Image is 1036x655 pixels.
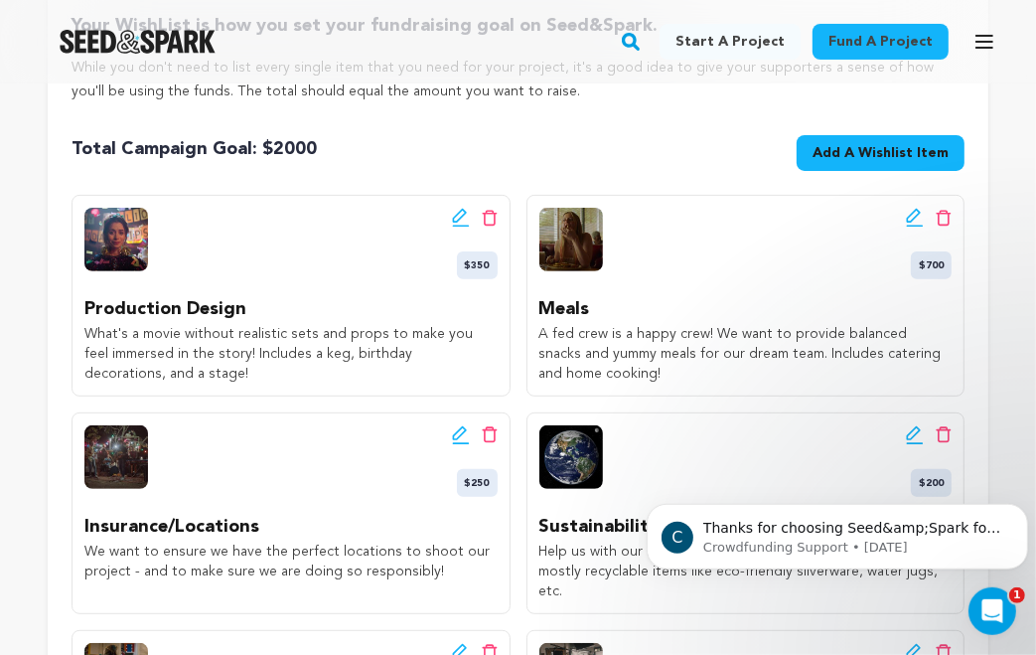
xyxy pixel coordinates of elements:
img: Seed&Spark Logo Dark Mode [60,30,216,54]
span: $350 [457,251,498,279]
span: $250 [457,469,498,497]
button: Add A Wishlist Item [797,135,964,171]
p: Insurance/Locations [84,513,498,542]
p: What's a movie without realistic sets and props to make you feel immersed in the story! Includes ... [84,324,498,384]
a: Seed&Spark Homepage [60,30,216,54]
a: Fund a project [813,24,949,60]
p: We want to ensure we have the perfect locations to shoot our project - and to make sure we are do... [84,542,498,581]
img: wishlist [84,425,148,489]
p: Sustainability Initiatives [539,513,953,542]
p: Production Design [84,295,498,324]
img: wishlist [84,208,148,271]
a: Start a project [660,24,801,60]
p: Help us with our sustainability promise! We will be purchasing mostly recyclable items like eco-f... [539,542,953,601]
span: $700 [911,251,952,279]
p: Meals [539,295,953,324]
img: wishlist [539,425,603,489]
iframe: Intercom live chat [968,587,1016,635]
span: 1 [1009,587,1025,603]
span: Total Campaign Goal: $ [72,135,317,163]
iframe: Intercom notifications message [639,462,1036,601]
p: A fed crew is a happy crew! We want to provide balanced snacks and yummy meals for our dream team... [539,324,953,384]
img: wishlist [539,208,603,271]
span: 2000 [273,140,317,158]
span: Add A Wishlist Item [813,143,949,163]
